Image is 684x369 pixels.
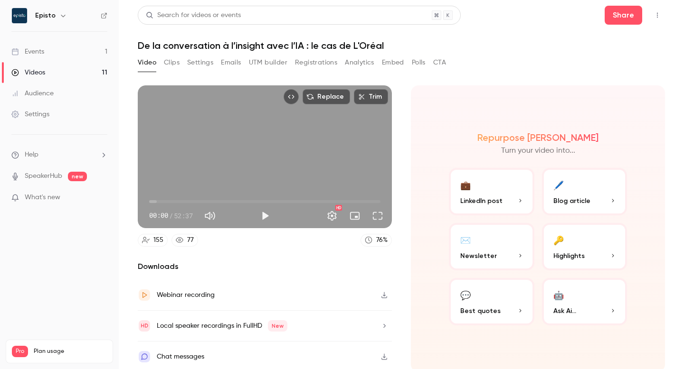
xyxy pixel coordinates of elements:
[11,89,54,98] div: Audience
[412,55,426,70] button: Polls
[460,196,503,206] span: LinkedIn post
[501,145,575,157] p: Turn your video into...
[35,11,56,20] h6: Episto
[11,68,45,77] div: Videos
[553,232,564,247] div: 🔑
[174,211,193,221] span: 52:37
[153,235,163,245] div: 155
[68,172,87,181] span: new
[295,55,337,70] button: Registrations
[12,8,27,23] img: Episto
[200,206,219,225] button: Mute
[249,55,287,70] button: UTM builder
[345,206,364,225] button: Turn on miniplayer
[433,55,446,70] button: CTA
[460,232,471,247] div: ✉️
[187,55,213,70] button: Settings
[157,351,204,362] div: Chat messages
[11,150,107,160] li: help-dropdown-opener
[460,177,471,192] div: 💼
[303,89,350,104] button: Replace
[449,278,534,325] button: 💬Best quotes
[553,177,564,192] div: 🖊️
[268,320,287,332] span: New
[138,261,392,272] h2: Downloads
[460,251,497,261] span: Newsletter
[335,205,342,211] div: HD
[11,47,44,56] div: Events
[12,346,28,357] span: Pro
[146,10,241,20] div: Search for videos or events
[650,8,665,23] button: Top Bar Actions
[460,306,501,316] span: Best quotes
[345,55,374,70] button: Analytics
[553,287,564,302] div: 🤖
[149,211,193,221] div: 00:00
[187,235,194,245] div: 77
[221,55,241,70] button: Emails
[605,6,642,25] button: Share
[25,193,60,203] span: What's new
[460,287,471,302] div: 💬
[169,211,173,221] span: /
[256,206,275,225] button: Play
[542,223,627,270] button: 🔑Highlights
[368,206,387,225] button: Full screen
[553,196,590,206] span: Blog article
[376,235,388,245] div: 76 %
[354,89,388,104] button: Trim
[164,55,180,70] button: Clips
[96,194,107,202] iframe: Noticeable Trigger
[553,251,585,261] span: Highlights
[284,89,299,104] button: Embed video
[361,234,392,247] a: 76%
[542,278,627,325] button: 🤖Ask Ai...
[449,223,534,270] button: ✉️Newsletter
[323,206,342,225] button: Settings
[25,171,62,181] a: SpeakerHub
[477,132,598,143] h2: Repurpose [PERSON_NAME]
[25,150,38,160] span: Help
[138,40,665,51] h1: De la conversation à l’insight avec l’IA : le cas de L'Oréal
[382,55,404,70] button: Embed
[138,234,168,247] a: 155
[449,168,534,215] button: 💼LinkedIn post
[542,168,627,215] button: 🖊️Blog article
[11,110,49,119] div: Settings
[157,320,287,332] div: Local speaker recordings in FullHD
[553,306,576,316] span: Ask Ai...
[149,211,168,221] span: 00:00
[171,234,198,247] a: 77
[138,55,156,70] button: Video
[157,289,215,301] div: Webinar recording
[34,348,107,355] span: Plan usage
